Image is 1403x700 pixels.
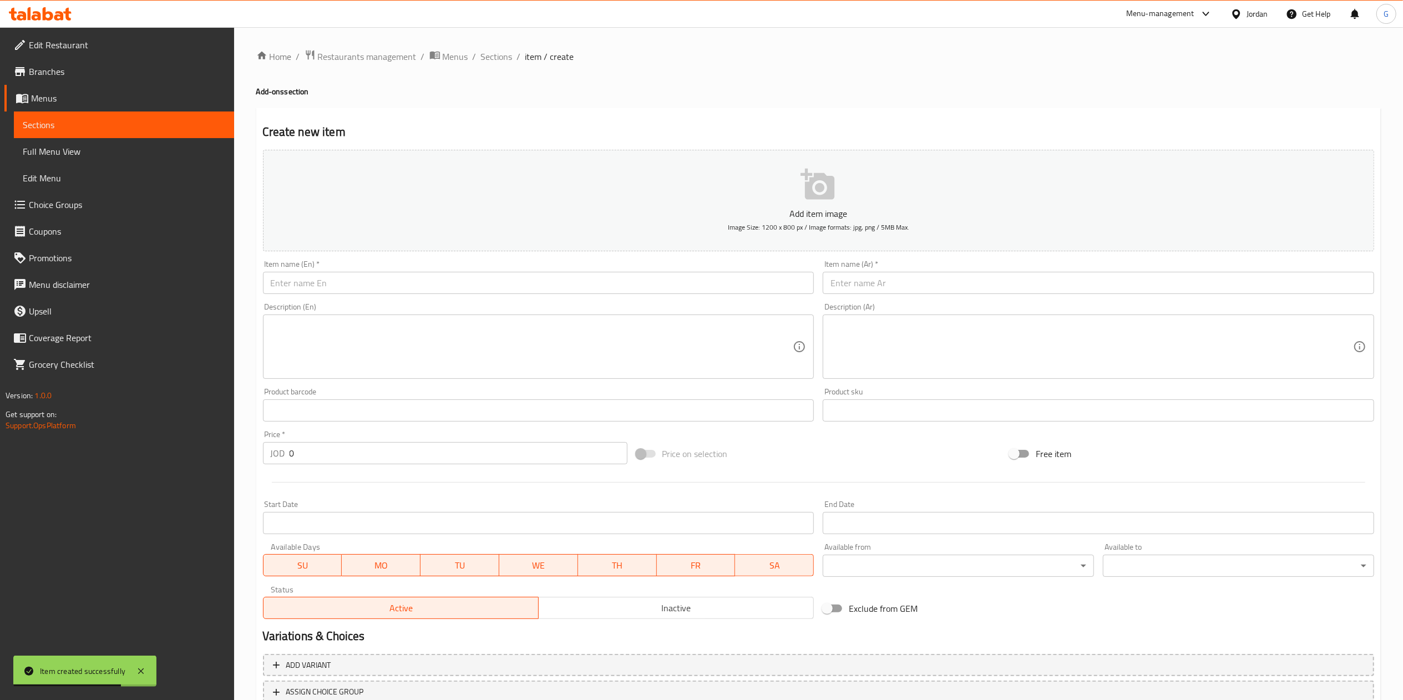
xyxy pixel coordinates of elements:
[1103,555,1374,577] div: ​
[29,251,225,265] span: Promotions
[504,557,574,574] span: WE
[499,554,578,576] button: WE
[4,245,234,271] a: Promotions
[443,50,468,63] span: Menus
[4,32,234,58] a: Edit Restaurant
[23,118,225,131] span: Sections
[29,38,225,52] span: Edit Restaurant
[31,92,225,105] span: Menus
[296,50,300,63] li: /
[6,388,33,403] span: Version:
[1384,8,1389,20] span: G
[525,50,574,63] span: item / create
[849,602,918,615] span: Exclude from GEM
[29,305,225,318] span: Upsell
[481,50,513,63] a: Sections
[14,165,234,191] a: Edit Menu
[305,49,417,64] a: Restaurants management
[263,124,1374,140] h2: Create new item
[14,138,234,165] a: Full Menu View
[823,399,1374,422] input: Please enter product sku
[34,388,52,403] span: 1.0.0
[29,358,225,371] span: Grocery Checklist
[421,50,425,63] li: /
[263,399,814,422] input: Please enter product barcode
[29,198,225,211] span: Choice Groups
[290,442,627,464] input: Please enter price
[6,418,76,433] a: Support.OpsPlatform
[318,50,417,63] span: Restaurants management
[578,554,657,576] button: TH
[280,207,1357,220] p: Add item image
[4,351,234,378] a: Grocery Checklist
[4,271,234,298] a: Menu disclaimer
[40,665,125,677] div: Item created successfully
[4,191,234,218] a: Choice Groups
[421,554,499,576] button: TU
[263,597,539,619] button: Active
[4,58,234,85] a: Branches
[1036,447,1071,460] span: Free item
[823,272,1374,294] input: Enter name Ar
[538,597,814,619] button: Inactive
[657,554,736,576] button: FR
[346,557,416,574] span: MO
[256,86,1381,97] h4: Add-ons section
[268,600,534,616] span: Active
[1247,8,1268,20] div: Jordan
[29,65,225,78] span: Branches
[4,324,234,351] a: Coverage Report
[263,272,814,294] input: Enter name En
[342,554,421,576] button: MO
[256,49,1381,64] nav: breadcrumb
[4,298,234,324] a: Upsell
[286,685,364,699] span: ASSIGN CHOICE GROUP
[14,111,234,138] a: Sections
[473,50,477,63] li: /
[6,407,57,422] span: Get support on:
[29,225,225,238] span: Coupons
[425,557,495,574] span: TU
[543,600,809,616] span: Inactive
[429,49,468,64] a: Menus
[740,557,809,574] span: SA
[29,278,225,291] span: Menu disclaimer
[29,331,225,344] span: Coverage Report
[517,50,521,63] li: /
[286,658,331,672] span: Add variant
[823,555,1094,577] div: ​
[256,50,292,63] a: Home
[661,557,731,574] span: FR
[263,628,1374,645] h2: Variations & Choices
[263,654,1374,677] button: Add variant
[1126,7,1194,21] div: Menu-management
[263,554,342,576] button: SU
[271,447,285,460] p: JOD
[263,150,1374,251] button: Add item imageImage Size: 1200 x 800 px / Image formats: jpg, png / 5MB Max.
[23,171,225,185] span: Edit Menu
[662,447,728,460] span: Price on selection
[23,145,225,158] span: Full Menu View
[4,85,234,111] a: Menus
[583,557,652,574] span: TH
[4,218,234,245] a: Coupons
[735,554,814,576] button: SA
[728,221,909,234] span: Image Size: 1200 x 800 px / Image formats: jpg, png / 5MB Max.
[268,557,338,574] span: SU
